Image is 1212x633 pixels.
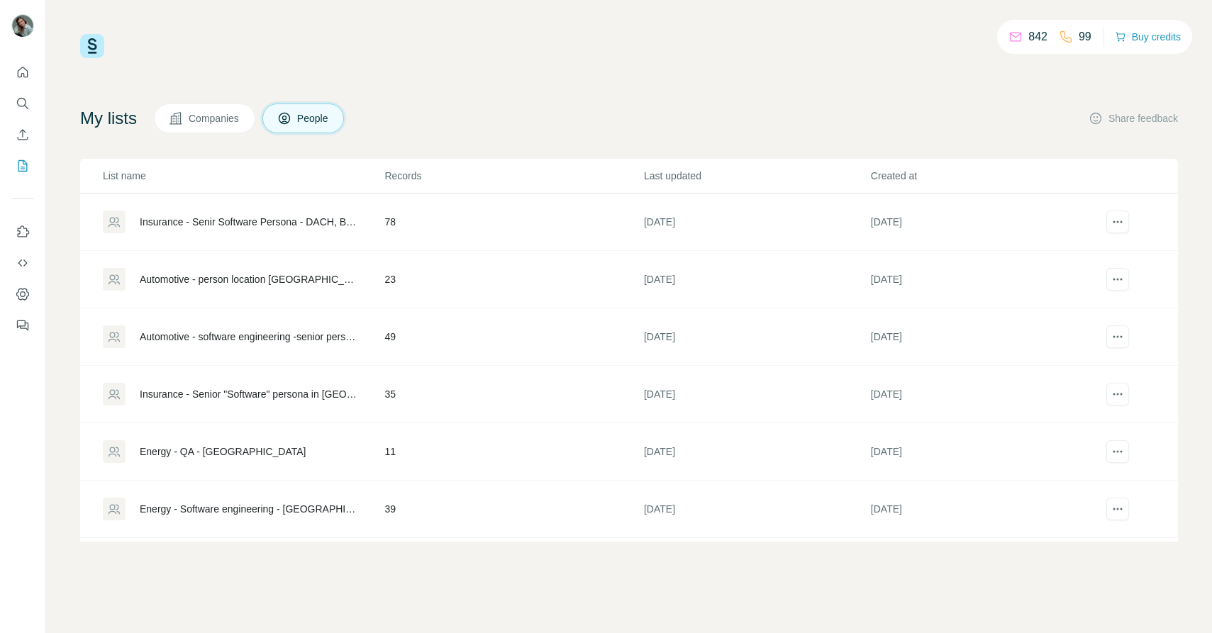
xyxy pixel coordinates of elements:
[870,251,1097,308] td: [DATE]
[1106,440,1129,463] button: actions
[643,194,870,251] td: [DATE]
[80,107,137,130] h4: My lists
[11,219,34,245] button: Use Surfe on LinkedIn
[643,481,870,538] td: [DATE]
[140,215,360,229] div: Insurance - Senir Software Persona - DACH, BeNeLux
[643,251,870,308] td: [DATE]
[1028,28,1047,45] p: 842
[140,387,360,401] div: Insurance - Senior "Software" persona in [GEOGRAPHIC_DATA]
[384,194,643,251] td: 78
[870,538,1097,595] td: [DATE]
[11,14,34,37] img: Avatar
[871,169,1096,183] p: Created at
[644,169,869,183] p: Last updated
[189,111,240,125] span: Companies
[870,423,1097,481] td: [DATE]
[1106,498,1129,520] button: actions
[1106,383,1129,405] button: actions
[1106,268,1129,291] button: actions
[384,169,643,183] p: Records
[140,272,360,286] div: Automotive - person location [GEOGRAPHIC_DATA] - Product management and software architecture.
[870,366,1097,423] td: [DATE]
[870,308,1097,366] td: [DATE]
[1106,211,1129,233] button: actions
[384,538,643,595] td: 148
[870,481,1097,538] td: [DATE]
[1115,27,1181,47] button: Buy credits
[11,122,34,147] button: Enrich CSV
[1079,28,1091,45] p: 99
[11,60,34,85] button: Quick start
[80,34,104,58] img: Surfe Logo
[384,251,643,308] td: 23
[384,423,643,481] td: 11
[1089,111,1178,125] button: Share feedback
[643,538,870,595] td: [DATE]
[11,281,34,307] button: Dashboard
[11,250,34,276] button: Use Surfe API
[103,169,383,183] p: List name
[1106,325,1129,348] button: actions
[643,366,870,423] td: [DATE]
[140,444,306,459] div: Energy - QA - [GEOGRAPHIC_DATA]
[870,194,1097,251] td: [DATE]
[11,91,34,116] button: Search
[140,330,360,344] div: Automotive - software engineering -senior persona - copany HQ German, person location EU
[384,481,643,538] td: 39
[643,423,870,481] td: [DATE]
[384,308,643,366] td: 49
[11,153,34,179] button: My lists
[297,111,330,125] span: People
[643,308,870,366] td: [DATE]
[11,313,34,338] button: Feedback
[140,502,360,516] div: Energy - Software engineering - [GEOGRAPHIC_DATA]
[384,366,643,423] td: 35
